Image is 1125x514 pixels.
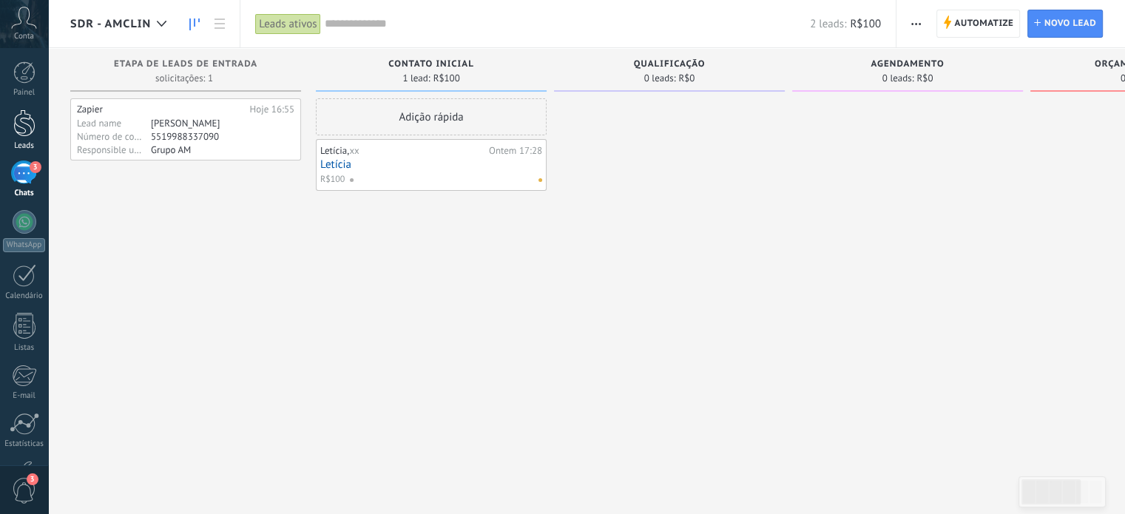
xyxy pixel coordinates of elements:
[882,74,914,83] span: 0 leads:
[433,74,460,83] span: R$100
[538,178,542,182] span: Nenhuma tarefa atribuída
[14,32,34,41] span: Conta
[644,74,676,83] span: 0 leads:
[323,59,539,72] div: Contato inicial
[349,144,359,157] span: xx
[388,59,473,70] span: Contato inicial
[634,59,706,70] span: Qualificação
[561,59,777,72] div: Qualificação
[77,104,245,115] div: Zapier
[77,143,151,155] div: Responsible user
[402,74,430,83] span: 1 lead:
[810,17,846,31] span: 2 leads:
[3,439,46,449] div: Estatísticas
[916,74,933,83] span: R$0
[30,161,41,173] span: 3
[151,130,266,142] div: 5519988337090
[3,343,46,353] div: Listas
[70,17,151,31] span: SDR - AMClin
[3,189,46,198] div: Chats
[3,391,46,401] div: E-mail
[151,117,266,129] div: Fernanda
[255,13,320,35] div: Leads ativos
[489,145,542,157] div: Ontem 17:28
[77,130,151,142] div: Número de contrato
[1044,10,1096,37] span: Novo lead
[155,74,213,83] span: solicitações: 1
[114,59,257,70] span: Etapa de leads de entrada
[316,98,547,135] div: Adição rápida
[800,59,1016,72] div: Agendamento
[3,141,46,151] div: Leads
[3,88,46,98] div: Painel
[954,10,1013,37] span: Automatize
[3,238,45,252] div: WhatsApp
[320,145,485,157] div: Letícia,
[871,59,944,70] span: Agendamento
[850,17,881,31] span: R$100
[3,291,46,301] div: Calendário
[320,173,345,186] span: R$100
[936,10,1020,38] a: Automatize
[678,74,695,83] span: R$0
[78,59,294,72] div: Etapa de leads de entrada
[27,473,38,485] span: 3
[151,143,266,155] div: Grupo AM
[320,158,542,171] a: Letícia
[1027,10,1103,38] a: Novo lead
[77,117,151,129] div: Lead name
[250,104,294,115] div: Hoje 16:55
